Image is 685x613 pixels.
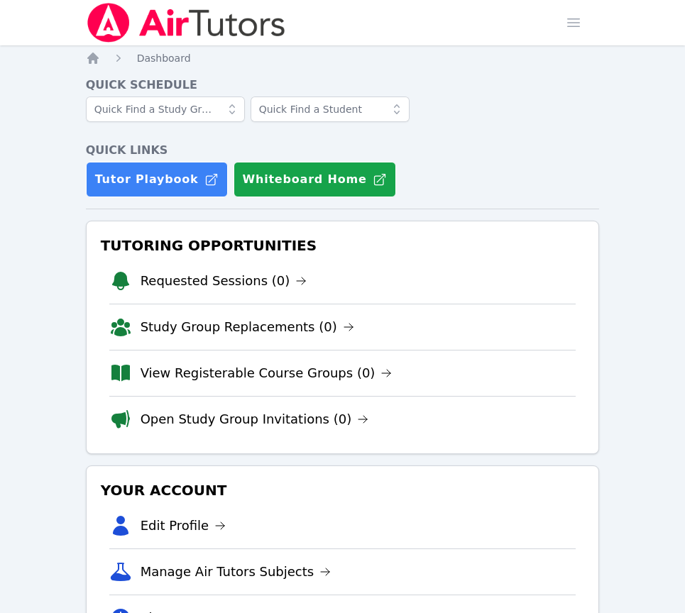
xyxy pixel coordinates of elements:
[141,317,354,337] a: Study Group Replacements (0)
[141,409,369,429] a: Open Study Group Invitations (0)
[98,477,588,503] h3: Your Account
[141,363,393,383] a: View Registerable Course Groups (0)
[141,516,226,536] a: Edit Profile
[137,51,191,65] a: Dashboard
[141,562,331,582] a: Manage Air Tutors Subjects
[86,96,245,122] input: Quick Find a Study Group
[98,233,588,258] h3: Tutoring Opportunities
[251,96,410,122] input: Quick Find a Student
[86,77,600,94] h4: Quick Schedule
[86,51,600,65] nav: Breadcrumb
[137,53,191,64] span: Dashboard
[234,162,396,197] button: Whiteboard Home
[86,3,287,43] img: Air Tutors
[141,271,307,291] a: Requested Sessions (0)
[86,162,228,197] a: Tutor Playbook
[86,142,600,159] h4: Quick Links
